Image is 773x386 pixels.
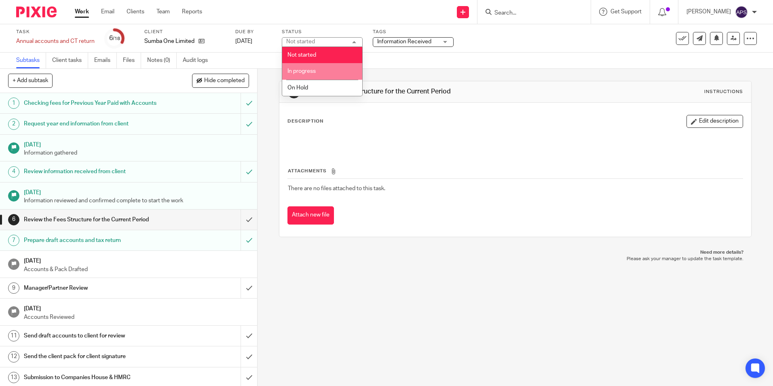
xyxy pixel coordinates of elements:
p: Accounts & Pack Drafted [24,265,249,274]
button: Hide completed [192,74,249,87]
button: + Add subtask [8,74,53,87]
img: Pixie [16,6,57,17]
h1: Submission to Companies House & HMRC [24,371,163,384]
a: Client tasks [52,53,88,68]
p: Description [287,118,323,125]
span: Attachments [288,169,327,173]
h1: [DATE] [24,139,249,149]
div: 6 [8,214,19,225]
h1: Review information received from client [24,165,163,178]
h1: Send draft accounts to client for review [24,330,163,342]
h1: Prepare draft accounts and tax return [24,234,163,246]
a: Audit logs [183,53,214,68]
div: Annual accounts and CT return [16,37,95,45]
h1: Review the Fees Structure for the Current Period [305,87,532,96]
span: On Hold [287,85,308,91]
span: Not started [287,52,316,58]
p: Need more details? [287,249,743,256]
h1: [DATE] [24,255,249,265]
span: [DATE] [235,38,252,44]
span: Information Received [377,39,431,45]
h1: Checking fees for Previous Year Paid with Accounts [24,97,163,109]
p: Please ask your manager to update the task template. [287,256,743,262]
span: In progress [287,68,316,74]
div: 13 [8,372,19,383]
h1: Manager/Partner Review [24,282,163,294]
div: 9 [8,282,19,294]
a: Work [75,8,89,16]
a: Team [156,8,170,16]
a: Email [101,8,114,16]
label: Due by [235,29,272,35]
h1: [DATE] [24,187,249,197]
div: 4 [8,166,19,178]
button: Edit description [686,115,743,128]
a: Subtasks [16,53,46,68]
h1: Request year end information from client [24,118,163,130]
p: Information reviewed and confirmed complete to start the work [24,197,249,205]
small: /18 [113,36,120,41]
h1: [DATE] [24,303,249,313]
h1: Send the client pack for client signature [24,350,163,363]
a: Files [123,53,141,68]
div: 7 [8,235,19,246]
div: 1 [8,98,19,109]
a: Emails [94,53,117,68]
p: Sumba One Limited [144,37,194,45]
div: 2 [8,119,19,130]
label: Status [282,29,363,35]
div: 11 [8,330,19,341]
a: Reports [182,8,202,16]
h1: Review the Fees Structure for the Current Period [24,214,163,226]
p: Accounts Reviewed [24,313,249,321]
p: Information gathered [24,149,249,157]
a: Clients [127,8,144,16]
div: Instructions [704,89,743,95]
span: There are no files attached to this task. [288,186,385,191]
a: Notes (0) [147,53,177,68]
span: Hide completed [204,78,245,84]
button: Attach new file [287,206,334,225]
div: 6 [109,34,120,43]
label: Task [16,29,95,35]
img: svg%3E [735,6,748,19]
label: Client [144,29,225,35]
label: Tags [373,29,454,35]
div: Not started [286,39,315,45]
div: 12 [8,351,19,363]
